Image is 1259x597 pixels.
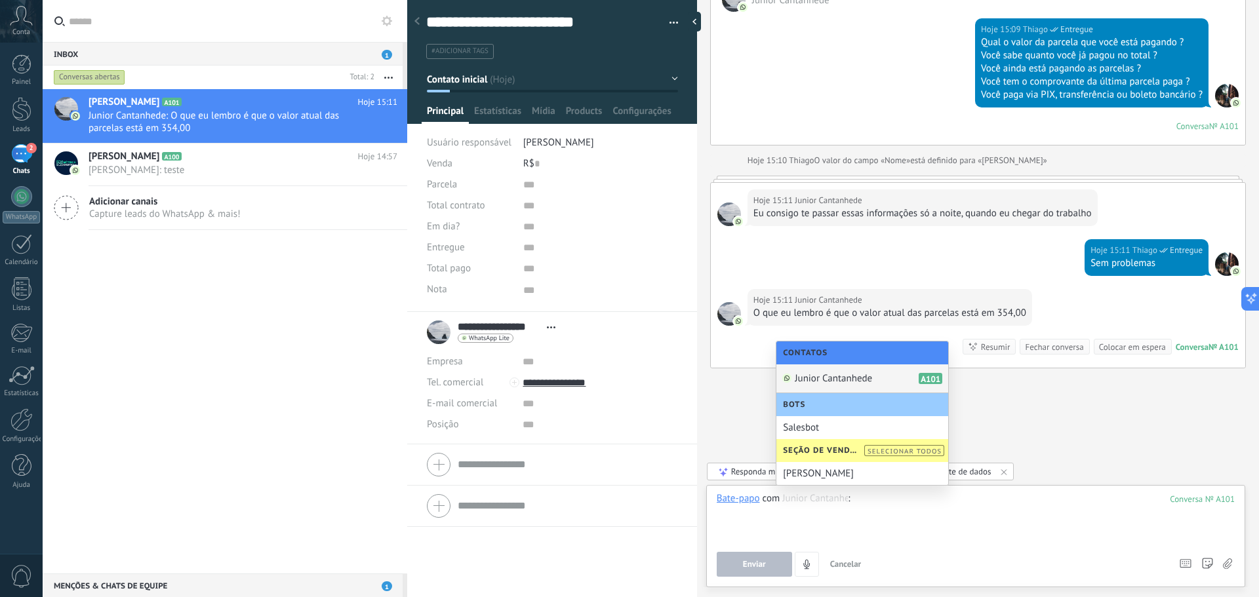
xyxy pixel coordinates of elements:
span: Posição [427,419,458,429]
img: com.amocrm.amocrmwa.svg [782,374,791,383]
button: Enviar [717,552,792,577]
span: Junior Cantanhede [795,194,862,207]
span: Configurações [612,105,671,124]
div: Responda mais rápido treinando a IA assistente com sua fonte de dados [731,466,991,477]
button: Mais [374,66,403,89]
button: Tel. comercial [427,372,483,393]
div: Você sabe quanto você já pagou no total ? [981,49,1203,62]
span: O valor do campo «Nome» [814,154,911,167]
div: ocultar [688,12,701,31]
div: Conversa [1176,341,1209,353]
div: Entregue [427,237,513,258]
span: Products [566,105,603,124]
span: Usuário responsável [427,136,511,149]
div: № A101 [1209,341,1239,353]
span: Entregue [1170,244,1203,257]
button: E-mail comercial [427,393,497,414]
div: R$ [523,153,678,174]
span: Thiago (Seção de vendas) [1132,244,1157,257]
a: [PERSON_NAME] A100 Hoje 14:57 [PERSON_NAME]: teste [43,144,407,185]
span: Enviar [743,560,766,569]
span: Bots [783,400,812,410]
div: Total contrato [427,195,513,216]
span: : [848,492,850,505]
span: #adicionar tags [431,47,489,56]
span: Junior Cantanhede [795,294,862,307]
span: Principal [427,105,464,124]
div: Total pago [427,258,513,279]
span: Contatos [783,348,834,358]
a: [PERSON_NAME] A101 Hoje 15:11 Junior Cantanhede: O que eu lembro é que o valor atual das parcelas... [43,89,407,143]
span: Hoje 14:57 [358,150,397,163]
div: Conversa [1176,121,1209,132]
span: Thiago [789,155,814,166]
div: Sem problemas [1090,257,1203,270]
span: A101 [919,373,942,384]
span: Entregue [427,242,465,252]
div: Chats [3,167,41,176]
img: com.amocrm.amocrmwa.svg [734,217,743,226]
div: Listas [3,304,41,313]
span: Capture leads do WhatsApp & mais! [89,208,241,220]
div: [PERSON_NAME] [776,462,948,485]
div: Você ainda está pagando as parcelas ? [981,62,1203,75]
div: Hoje 15:11 [753,294,795,307]
div: Usuário responsável [427,132,513,153]
div: Em dia? [427,216,513,237]
div: Hoje 15:09 [981,23,1023,36]
div: Qual o valor da parcela que você está pagando ? [981,36,1203,49]
div: Configurações [3,435,41,444]
img: com.amocrm.amocrmwa.svg [1231,267,1241,276]
div: Posição [427,414,513,435]
div: O que eu lembro é que o valor atual das parcelas está em 354,00 [753,307,1026,320]
span: Junior Cantanhede [717,202,741,226]
div: Empresa [427,351,513,372]
span: [PERSON_NAME] [523,136,594,149]
div: Salesbot [776,416,948,439]
div: Você paga via PIX, transferência ou boleto bancário ? [981,88,1203,102]
span: [PERSON_NAME]: teste [89,164,372,176]
div: Leads [3,125,41,134]
img: com.amocrm.amocrmwa.svg [71,111,80,121]
div: WhatsApp [3,211,40,223]
span: Junior Cantanhede: O que eu lembro é que o valor atual das parcelas está em 354,00 [89,109,372,134]
span: com [763,492,780,505]
span: Junior Cantanhede [795,372,872,385]
img: com.amocrm.amocrmwa.svg [738,3,748,12]
div: Parcela [427,174,513,195]
span: Selecionar todos [868,447,942,455]
span: [PERSON_NAME] [89,150,159,163]
span: Conta [12,28,30,37]
span: Thiago (Seção de vendas) [1023,23,1048,36]
span: Hoje 15:11 [358,96,397,109]
span: Mídia [532,105,555,124]
span: Nota [427,284,447,294]
span: Entregue [1060,23,1093,36]
span: Tel. comercial [427,376,483,389]
div: 101 [1170,493,1235,505]
div: Inbox [43,42,403,66]
span: Total contrato [427,201,485,210]
img: com.amocrm.amocrmwa.svg [1231,98,1241,107]
span: 2 [26,143,37,153]
span: Thiago [1215,252,1239,276]
span: Em dia? [427,221,460,231]
span: Venda [427,157,452,170]
div: Total: 2 [345,71,374,84]
div: Conversas abertas [54,69,125,85]
span: 1 [382,581,392,591]
div: Resumir [981,341,1010,353]
div: № A101 [1209,121,1239,132]
span: Total pago [427,263,471,273]
span: Cancelar [830,558,862,569]
img: com.amocrm.amocrmwa.svg [71,166,80,175]
div: Nota [427,279,513,300]
span: A101 [162,98,181,106]
span: E-mail comercial [427,397,497,410]
span: está definido para «[PERSON_NAME]» [910,154,1047,167]
div: Hoje 15:11 [753,194,795,207]
div: Eu consigo te passar essas informações só a noite, quando eu chegar do trabalho [753,207,1092,220]
div: Painel [3,78,41,87]
span: Thiago [1215,84,1239,107]
div: Hoje 15:11 [1090,244,1132,257]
